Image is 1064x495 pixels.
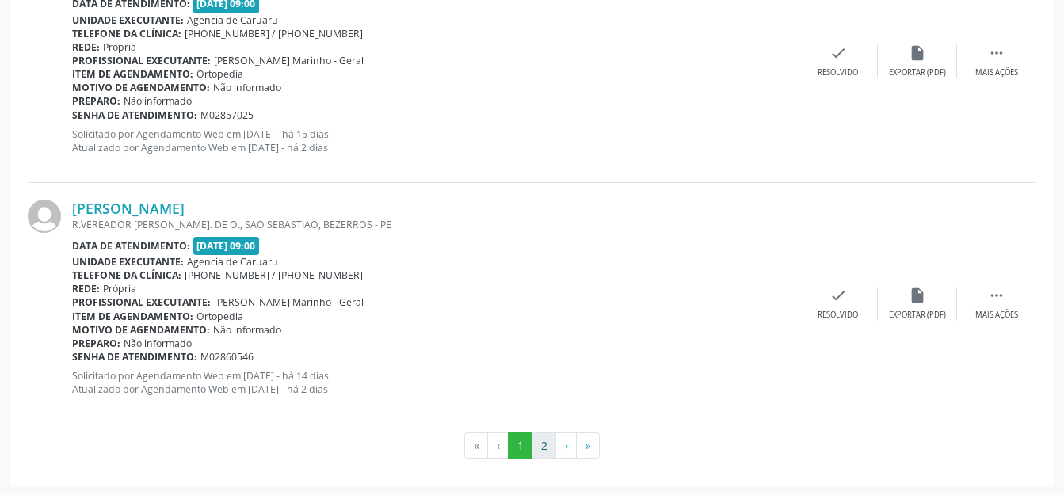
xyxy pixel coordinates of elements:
[72,369,799,396] p: Solicitado por Agendamento Web em [DATE] - há 14 dias Atualizado por Agendamento Web em [DATE] - ...
[72,295,211,309] b: Profissional executante:
[72,13,184,27] b: Unidade executante:
[72,67,193,81] b: Item de agendamento:
[909,287,926,304] i: insert_drive_file
[185,268,363,282] span: [PHONE_NUMBER] / [PHONE_NUMBER]
[72,27,181,40] b: Telefone da clínica:
[72,218,799,231] div: R.VEREADOR [PERSON_NAME]. DE O., SAO SEBASTIAO, BEZERROS - PE
[103,282,136,295] span: Própria
[196,310,243,323] span: Ortopedia
[103,40,136,54] span: Própria
[72,310,193,323] b: Item de agendamento:
[975,310,1018,321] div: Mais ações
[555,432,577,459] button: Go to next page
[909,44,926,62] i: insert_drive_file
[829,287,847,304] i: check
[72,109,197,122] b: Senha de atendimento:
[72,268,181,282] b: Telefone da clínica:
[818,67,858,78] div: Resolvido
[72,54,211,67] b: Profissional executante:
[213,323,281,337] span: Não informado
[185,27,363,40] span: [PHONE_NUMBER] / [PHONE_NUMBER]
[532,432,556,459] button: Go to page 2
[28,432,1036,459] ul: Pagination
[187,13,278,27] span: Agencia de Caruaru
[124,337,192,350] span: Não informado
[124,94,192,108] span: Não informado
[818,310,858,321] div: Resolvido
[72,350,197,364] b: Senha de atendimento:
[193,237,260,255] span: [DATE] 09:00
[214,54,364,67] span: [PERSON_NAME] Marinho - Geral
[196,67,243,81] span: Ortopedia
[72,255,184,268] b: Unidade executante:
[508,432,532,459] button: Go to page 1
[72,323,210,337] b: Motivo de agendamento:
[72,81,210,94] b: Motivo de agendamento:
[28,200,61,233] img: img
[975,67,1018,78] div: Mais ações
[213,81,281,94] span: Não informado
[214,295,364,309] span: [PERSON_NAME] Marinho - Geral
[187,255,278,268] span: Agencia de Caruaru
[72,40,100,54] b: Rede:
[889,67,946,78] div: Exportar (PDF)
[72,282,100,295] b: Rede:
[72,239,190,253] b: Data de atendimento:
[72,337,120,350] b: Preparo:
[200,109,254,122] span: M02857025
[829,44,847,62] i: check
[72,94,120,108] b: Preparo:
[988,44,1005,62] i: 
[889,310,946,321] div: Exportar (PDF)
[72,128,799,154] p: Solicitado por Agendamento Web em [DATE] - há 15 dias Atualizado por Agendamento Web em [DATE] - ...
[200,350,254,364] span: M02860546
[72,200,185,217] a: [PERSON_NAME]
[988,287,1005,304] i: 
[576,432,600,459] button: Go to last page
